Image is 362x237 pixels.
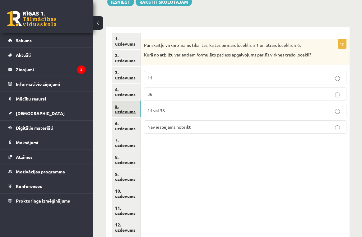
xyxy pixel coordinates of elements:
a: Mācību resursi [8,92,86,106]
input: 11 vai 36 [335,109,340,114]
a: 1. uzdevums [112,33,141,50]
span: Nav iespējams noteikt [147,124,191,130]
a: 9. uzdevums [112,168,141,185]
a: 8. uzdevums [112,151,141,168]
input: 36 [335,92,340,97]
i: 2 [77,65,86,74]
a: 2. uzdevums [112,50,141,66]
a: 12. uzdevums [112,219,141,236]
p: Par skaitļu virkni zināms tikai tas, ka tās pirmais loceklis ir 1 un otrais loceklis ir 6. [144,42,315,48]
span: Sākums [16,38,32,43]
span: 11 [147,75,152,80]
p: Kurā no atbilžu variantiem formulēts patiess apgalvojums par šīs virknes trešo locekli? [144,52,315,58]
a: Motivācijas programma [8,164,86,179]
span: Motivācijas programma [16,169,65,174]
span: [DEMOGRAPHIC_DATA] [16,110,65,116]
a: 4. uzdevums [112,84,141,101]
a: 10. uzdevums [112,185,141,202]
a: Aktuāli [8,48,86,62]
a: Konferences [8,179,86,193]
a: Rīgas 1. Tālmācības vidusskola [7,11,57,26]
a: Digitālie materiāli [8,121,86,135]
a: 3. uzdevums [112,67,141,83]
input: Nav iespējams noteikt [335,125,340,130]
a: 5. uzdevums [112,101,141,117]
a: 6. uzdevums [112,118,141,134]
a: 7. uzdevums [112,134,141,151]
a: Informatīvie ziņojumi [8,77,86,91]
a: [DEMOGRAPHIC_DATA] [8,106,86,120]
span: Aktuāli [16,52,31,58]
legend: Informatīvie ziņojumi [16,77,86,91]
a: Proktoringa izmēģinājums [8,194,86,208]
a: Maksājumi [8,135,86,150]
a: 11. uzdevums [112,202,141,219]
span: Atzīmes [16,154,33,160]
span: 11 vai 36 [147,108,165,113]
span: 36 [147,91,152,97]
span: Proktoringa izmēģinājums [16,198,70,203]
a: Ziņojumi2 [8,62,86,77]
span: Konferences [16,183,42,189]
input: 11 [335,76,340,81]
span: Digitālie materiāli [16,125,53,131]
span: Mācību resursi [16,96,46,101]
a: Atzīmes [8,150,86,164]
legend: Maksājumi [16,135,86,150]
p: 1p [338,39,346,49]
legend: Ziņojumi [16,62,86,77]
a: Sākums [8,33,86,47]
